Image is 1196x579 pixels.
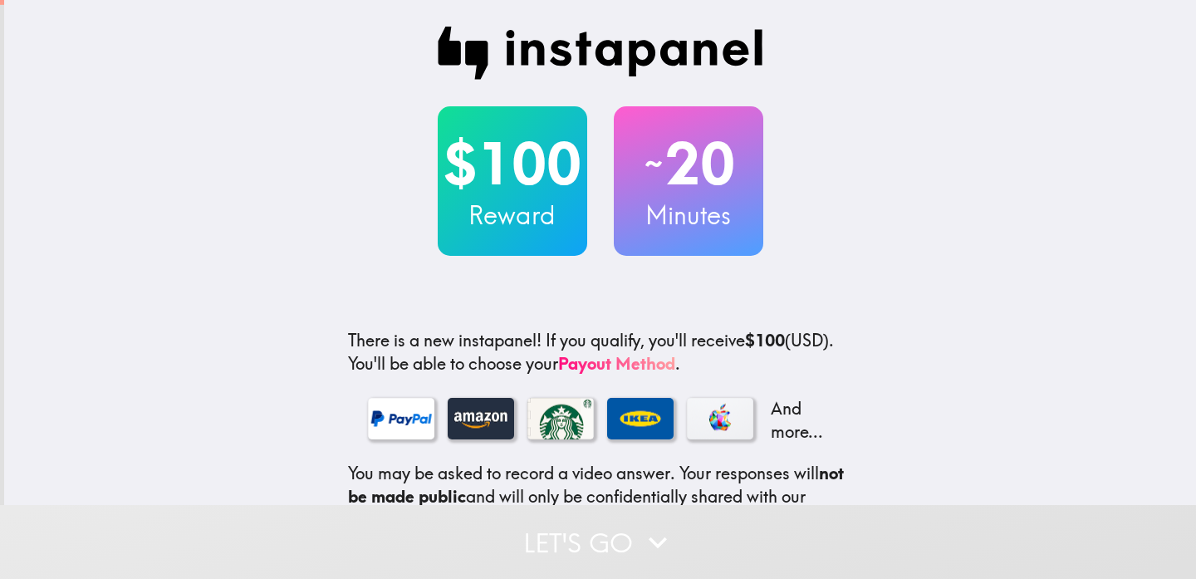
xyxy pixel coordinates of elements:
a: Payout Method [558,353,675,374]
h3: Reward [438,198,587,233]
p: And more... [767,397,833,444]
h3: Minutes [614,198,763,233]
h2: $100 [438,130,587,198]
p: If you qualify, you'll receive (USD) . You'll be able to choose your . [348,329,853,375]
b: $100 [745,330,785,351]
p: You may be asked to record a video answer. Your responses will and will only be confidentially sh... [348,462,853,555]
h2: 20 [614,130,763,198]
span: ~ [642,139,665,189]
span: There is a new instapanel! [348,330,542,351]
img: Instapanel [438,27,763,80]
